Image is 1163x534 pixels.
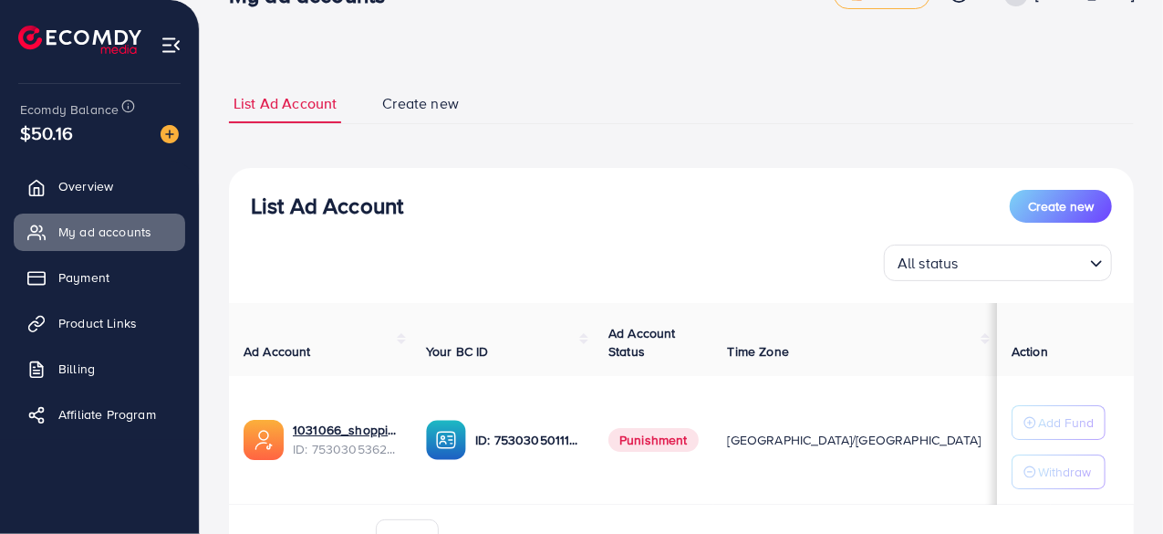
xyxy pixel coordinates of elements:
span: [GEOGRAPHIC_DATA]/[GEOGRAPHIC_DATA] [728,431,981,449]
input: Search for option [964,246,1083,277]
span: Your BC ID [426,342,489,361]
span: $50.16 [20,120,73,146]
button: Create new [1010,190,1112,223]
div: Search for option [884,245,1112,281]
span: Time Zone [728,342,789,361]
a: Billing [14,351,185,387]
span: My ad accounts [58,223,151,241]
button: Add Fund [1012,405,1106,440]
span: All status [894,250,962,277]
span: Action [1012,342,1048,361]
span: Billing [58,360,95,378]
img: logo [18,26,141,54]
span: Punishment [608,428,699,452]
span: Ad Account Status [608,324,676,361]
span: Create new [1028,197,1094,215]
img: menu [161,35,182,56]
button: Withdraw [1012,455,1106,489]
span: Ad Account [244,342,311,361]
span: Create new [382,93,459,114]
h3: List Ad Account [251,193,403,219]
span: Overview [58,177,113,195]
span: ID: 7530305362047107088 [293,440,397,458]
p: Add Fund [1038,412,1094,434]
a: My ad accounts [14,214,185,250]
a: Affiliate Program [14,396,185,433]
span: Payment [58,268,109,287]
span: Product Links [58,314,137,332]
div: <span class='underline'>1031066_shoppingwithhk_1753285851352</span></br>7530305362047107088 [293,421,397,458]
span: Affiliate Program [58,405,156,424]
p: ID: 7530305011164037137 [475,429,579,451]
img: ic-ba-acc.ded83a64.svg [426,420,466,460]
a: Overview [14,168,185,204]
img: image [161,125,179,143]
img: ic-ads-acc.e4c84228.svg [244,420,284,460]
span: Ecomdy Balance [20,100,119,119]
a: Payment [14,259,185,296]
p: Withdraw [1038,461,1091,483]
a: 1031066_shoppingwithhk_1753285851352 [293,421,397,439]
a: Product Links [14,305,185,341]
span: List Ad Account [234,93,337,114]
